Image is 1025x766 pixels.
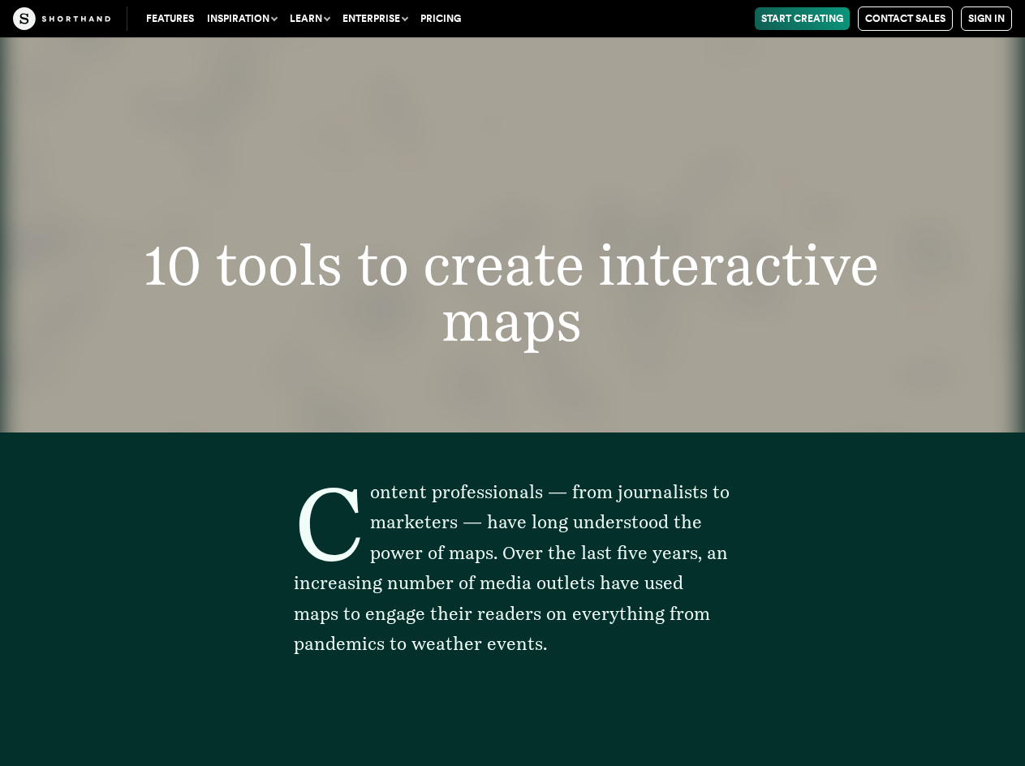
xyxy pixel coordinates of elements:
a: Pricing [414,7,467,30]
button: Enterprise [336,7,414,30]
img: The Craft [13,7,110,30]
h1: 10 tools to create interactive maps [93,237,932,349]
button: Inspiration [200,7,283,30]
a: Start Creating [755,7,850,30]
a: Sign in [961,6,1012,31]
button: Learn [283,7,336,30]
span: Content professionals — from journalists to marketers — have long understood the power of maps. O... [294,481,730,654]
a: Features [140,7,200,30]
a: Contact Sales [858,6,953,31]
